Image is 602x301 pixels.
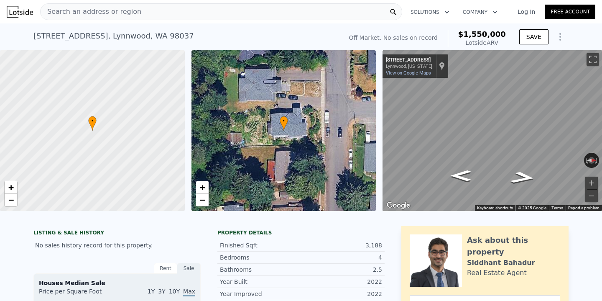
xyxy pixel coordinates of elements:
span: − [8,195,14,205]
button: Reset the view [584,157,599,163]
a: Zoom in [5,181,17,194]
path: Go South, 60th Ave W [442,168,480,184]
div: No sales history record for this property. [33,238,201,253]
div: Lotside ARV [458,39,506,47]
div: • [280,116,288,131]
path: Go North, 60th Ave W [500,169,546,187]
div: Sale [177,263,201,274]
span: 3Y [158,288,165,295]
div: Year Improved [220,290,301,298]
button: Keyboard shortcuts [477,205,513,211]
button: Rotate clockwise [595,153,599,168]
div: Houses Median Sale [39,279,195,287]
div: Lynnwood, [US_STATE] [386,64,432,69]
span: $1,550,000 [458,30,506,39]
div: Price per Square Foot [39,287,117,301]
a: Zoom out [5,194,17,206]
div: 2022 [301,290,382,298]
div: Ask about this property [467,234,560,258]
span: 10Y [169,288,180,295]
a: Report a problem [568,206,599,210]
div: Siddhant Bahadur [467,258,535,268]
button: Company [456,5,504,20]
div: Map [383,50,602,211]
a: Open this area in Google Maps (opens a new window) [385,200,412,211]
div: Rent [154,263,177,274]
span: • [280,117,288,125]
span: Max [183,288,195,296]
button: Rotate counterclockwise [584,153,589,168]
div: [STREET_ADDRESS] , Lynnwood , WA 98037 [33,30,194,42]
div: Bathrooms [220,265,301,274]
div: Off Market. No sales on record [349,33,438,42]
span: © 2025 Google [518,206,546,210]
a: Zoom out [196,194,209,206]
div: Year Built [220,278,301,286]
span: + [199,182,205,193]
div: Property details [217,229,385,236]
img: Lotside [7,6,33,18]
button: Zoom out [585,190,598,202]
button: Solutions [404,5,456,20]
div: • [88,116,97,131]
div: LISTING & SALE HISTORY [33,229,201,238]
a: Show location on map [439,62,445,71]
img: Google [385,200,412,211]
div: 2022 [301,278,382,286]
button: SAVE [519,29,548,44]
div: Finished Sqft [220,241,301,250]
div: 2.5 [301,265,382,274]
a: View on Google Maps [386,70,431,76]
a: Free Account [545,5,595,19]
span: + [8,182,14,193]
a: Log In [508,8,545,16]
span: • [88,117,97,125]
button: Zoom in [585,177,598,189]
div: 4 [301,253,382,262]
span: 1Y [148,288,155,295]
div: Bedrooms [220,253,301,262]
div: [STREET_ADDRESS] [386,57,432,64]
button: Toggle fullscreen view [587,53,599,66]
div: Real Estate Agent [467,268,527,278]
a: Terms [551,206,563,210]
span: − [199,195,205,205]
div: Street View [383,50,602,211]
span: Search an address or region [41,7,141,17]
button: Show Options [552,28,569,45]
div: 3,188 [301,241,382,250]
a: Zoom in [196,181,209,194]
